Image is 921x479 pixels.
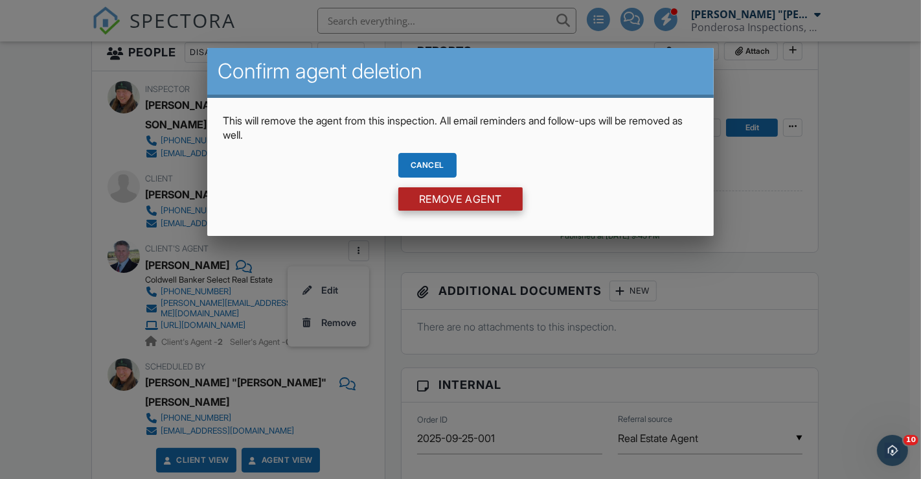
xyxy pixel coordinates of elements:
[223,113,698,143] p: This will remove the agent from this inspection. All email reminders and follow-ups will be remov...
[218,58,703,84] h2: Confirm agent deletion
[398,153,457,178] div: Cancel
[904,435,918,445] span: 10
[398,187,523,211] input: Remove Agent
[877,435,908,466] iframe: Intercom live chat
